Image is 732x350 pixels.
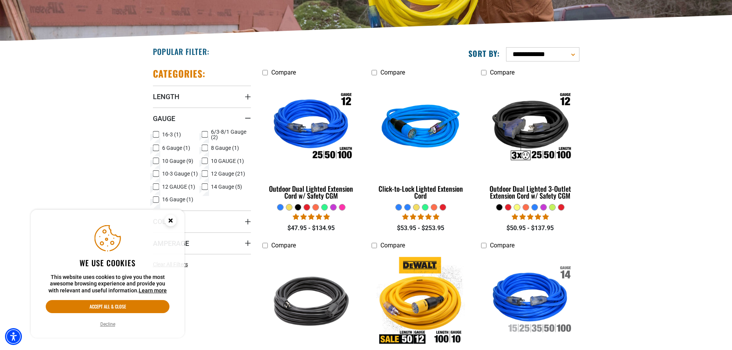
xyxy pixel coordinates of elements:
a: This website uses cookies to give you the most awesome browsing experience and provide you with r... [139,287,167,294]
div: $53.95 - $253.95 [372,224,470,233]
span: Compare [271,242,296,249]
h2: Categories: [153,68,206,80]
img: Outdoor Dual Lighted Extension Cord w/ Safety CGM [263,84,360,172]
span: 12 GAUGE (1) [162,184,195,189]
aside: Cookie Consent [31,210,184,338]
span: 16 Gauge (1) [162,197,193,202]
button: Accept all & close [46,300,169,313]
div: $50.95 - $137.95 [481,224,579,233]
img: DEWALT 50-100 foot Lighted Click-to-Lock CGM Extension Cord 15A SJTW [372,257,469,345]
span: 10-3 Gauge (1) [162,171,198,176]
span: 14 Gauge (5) [211,184,242,189]
div: $47.95 - $134.95 [262,224,360,233]
summary: Color [153,211,251,232]
img: Outdoor Dual Lighted 3-Outlet Extension Cord w/ Safety CGM [482,84,579,172]
img: blue [372,84,469,172]
span: Compare [490,242,515,249]
a: blue Click-to-Lock Lighted Extension Cord [372,80,470,204]
h2: Popular Filter: [153,46,209,56]
div: Click-to-Lock Lighted Extension Cord [372,185,470,199]
a: Outdoor Dual Lighted 3-Outlet Extension Cord w/ Safety CGM Outdoor Dual Lighted 3-Outlet Extensio... [481,80,579,204]
span: 8 Gauge (1) [211,145,239,151]
button: Close this option [157,210,184,234]
img: Indoor Dual Lighted Extension Cord w/ Safety CGM [482,257,579,345]
span: 6/3-8/1 Gauge (2) [211,129,248,140]
span: 6 Gauge (1) [162,145,190,151]
span: Gauge [153,114,175,123]
span: 4.87 stars [402,213,439,221]
span: 10 Gauge (9) [162,158,193,164]
div: Accessibility Menu [5,328,22,345]
button: Decline [98,320,118,328]
a: Outdoor Dual Lighted Extension Cord w/ Safety CGM Outdoor Dual Lighted Extension Cord w/ Safety CGM [262,80,360,204]
span: Compare [380,242,405,249]
span: Length [153,92,179,101]
summary: Length [153,86,251,107]
label: Sort by: [468,48,500,58]
div: Outdoor Dual Lighted Extension Cord w/ Safety CGM [262,185,360,199]
summary: Gauge [153,108,251,129]
span: 16-3 (1) [162,132,181,137]
div: Outdoor Dual Lighted 3-Outlet Extension Cord w/ Safety CGM [481,185,579,199]
p: This website uses cookies to give you the most awesome browsing experience and provide you with r... [46,274,169,294]
span: 12 Gauge (21) [211,171,245,176]
img: black [263,257,360,345]
summary: Amperage [153,232,251,254]
span: 4.81 stars [293,213,330,221]
span: Compare [271,69,296,76]
span: Compare [380,69,405,76]
span: Compare [490,69,515,76]
span: 4.80 stars [512,213,549,221]
h2: We use cookies [46,258,169,268]
span: 10 GAUGE (1) [211,158,244,164]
